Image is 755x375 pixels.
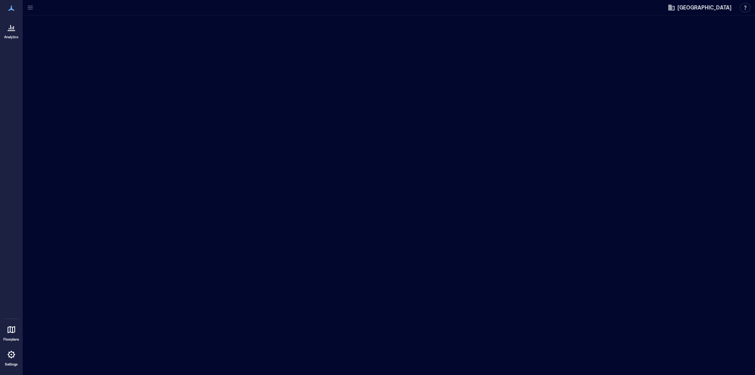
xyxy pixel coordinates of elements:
p: Analytics [4,35,19,39]
a: Settings [2,345,20,369]
p: Settings [5,362,18,367]
a: Floorplans [1,321,22,344]
span: [GEOGRAPHIC_DATA] [677,4,732,11]
button: [GEOGRAPHIC_DATA] [665,2,734,14]
p: Floorplans [3,337,19,342]
a: Analytics [2,18,21,42]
